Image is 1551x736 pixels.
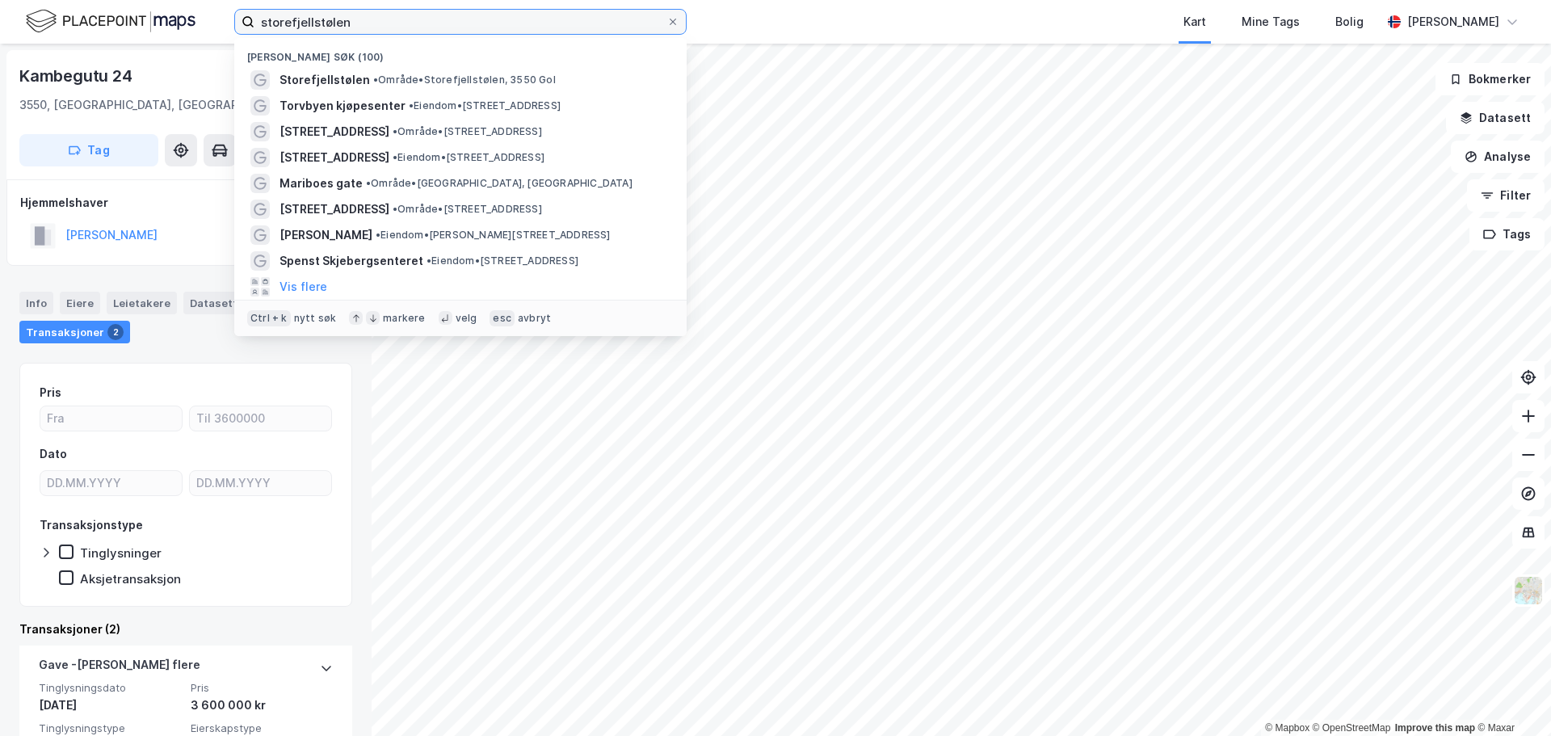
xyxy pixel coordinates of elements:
button: Tags [1469,218,1545,250]
div: Bolig [1335,12,1364,32]
div: Aksjetransaksjon [80,571,181,587]
button: Bokmerker [1435,63,1545,95]
span: Eiendom • [STREET_ADDRESS] [409,99,561,112]
div: Mine Tags [1242,12,1300,32]
span: • [393,125,397,137]
span: [STREET_ADDRESS] [280,122,389,141]
div: [PERSON_NAME] søk (100) [234,38,687,67]
div: Tinglysninger [80,545,162,561]
input: Til 3600000 [190,406,331,431]
div: Hjemmelshaver [20,193,351,212]
div: velg [456,312,477,325]
a: OpenStreetMap [1313,722,1391,734]
span: [STREET_ADDRESS] [280,148,389,167]
span: Mariboes gate [280,174,363,193]
div: Ctrl + k [247,310,291,326]
div: Kart [1183,12,1206,32]
iframe: Chat Widget [1470,658,1551,736]
span: • [393,151,397,163]
input: Søk på adresse, matrikkel, gårdeiere, leietakere eller personer [254,10,666,34]
div: [PERSON_NAME] [1407,12,1499,32]
span: Eiendom • [PERSON_NAME][STREET_ADDRESS] [376,229,611,242]
button: Datasett [1446,102,1545,134]
span: • [427,254,431,267]
div: Leietakere [107,292,177,314]
img: logo.f888ab2527a4732fd821a326f86c7f29.svg [26,7,195,36]
div: Eiere [60,292,100,314]
div: 3 600 000 kr [191,696,333,715]
div: Info [19,292,53,314]
div: 2 [107,324,124,340]
a: Improve this map [1395,722,1475,734]
input: Fra [40,406,182,431]
div: esc [490,310,515,326]
div: Transaksjoner (2) [19,620,352,639]
button: Analyse [1451,141,1545,173]
div: Kambegutu 24 [19,63,136,89]
div: avbryt [518,312,551,325]
div: Gave - [PERSON_NAME] flere [39,655,200,681]
span: Tinglysningstype [39,721,181,735]
span: Område • [STREET_ADDRESS] [393,125,542,138]
span: • [366,177,371,189]
span: • [373,74,378,86]
div: Transaksjoner [19,321,130,343]
span: Område • [GEOGRAPHIC_DATA], [GEOGRAPHIC_DATA] [366,177,633,190]
div: Pris [40,383,61,402]
span: • [376,229,380,241]
span: Storefjellstølen [280,70,370,90]
input: DD.MM.YYYY [190,471,331,495]
div: nytt søk [294,312,337,325]
div: Datasett [183,292,244,314]
span: Område • [STREET_ADDRESS] [393,203,542,216]
span: Eiendom • [STREET_ADDRESS] [393,151,544,164]
button: Tag [19,134,158,166]
span: • [409,99,414,111]
button: Vis flere [280,277,327,297]
div: markere [383,312,425,325]
img: Z [1513,575,1544,606]
span: Spenst Skjebergsenteret [280,251,423,271]
a: Mapbox [1265,722,1309,734]
span: Torvbyen kjøpesenter [280,96,406,116]
span: Område • Storefjellstølen, 3550 Gol [373,74,556,86]
span: [STREET_ADDRESS] [280,200,389,219]
input: DD.MM.YYYY [40,471,182,495]
span: [PERSON_NAME] [280,225,372,245]
div: 3550, [GEOGRAPHIC_DATA], [GEOGRAPHIC_DATA] [19,95,296,115]
span: • [393,203,397,215]
button: Filter [1467,179,1545,212]
div: Dato [40,444,67,464]
span: Pris [191,681,333,695]
span: Eiendom • [STREET_ADDRESS] [427,254,578,267]
div: Transaksjonstype [40,515,143,535]
span: Eierskapstype [191,721,333,735]
div: [DATE] [39,696,181,715]
span: Tinglysningsdato [39,681,181,695]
